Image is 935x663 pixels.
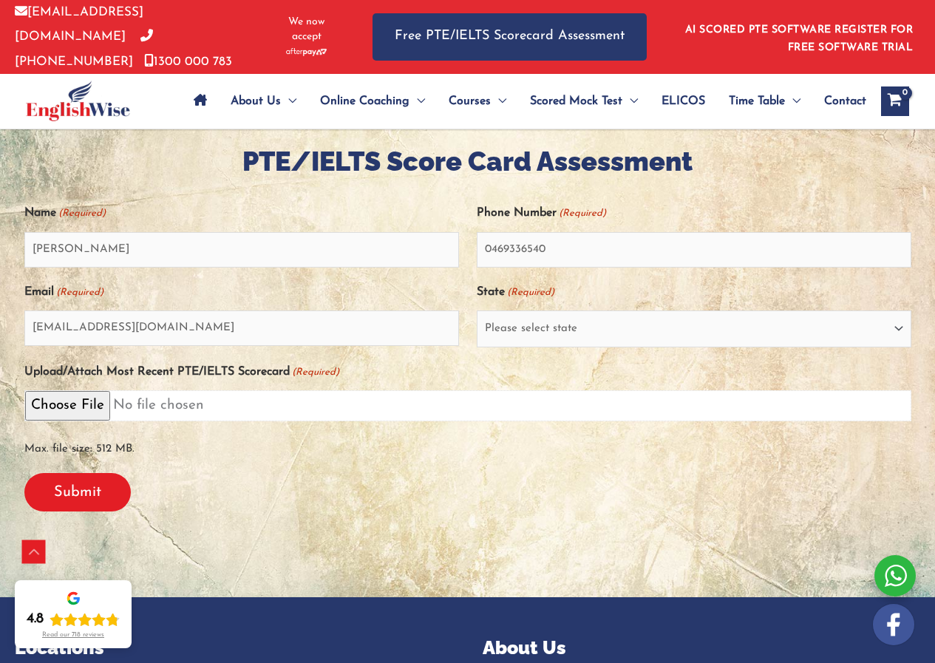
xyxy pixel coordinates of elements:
[824,75,866,127] span: Contact
[812,75,866,127] a: Contact
[55,280,103,305] span: (Required)
[373,13,647,60] a: Free PTE/IELTS Scorecard Assessment
[144,55,232,68] a: 1300 000 783
[27,611,44,628] div: 4.8
[15,30,153,67] a: [PHONE_NUMBER]
[24,144,911,179] h2: PTE/IELTS Score Card Assessment
[557,201,606,225] span: (Required)
[729,75,785,127] span: Time Table
[717,75,812,127] a: Time TableMenu Toggle
[873,604,914,645] img: white-facebook.png
[308,75,437,127] a: Online CoachingMenu Toggle
[530,75,622,127] span: Scored Mock Test
[24,280,103,305] label: Email
[286,48,327,56] img: Afterpay-Logo
[290,360,339,384] span: (Required)
[676,13,920,61] aside: Header Widget 1
[437,75,518,127] a: CoursesMenu Toggle
[320,75,409,127] span: Online Coaching
[26,81,130,121] img: cropped-ew-logo
[881,86,909,116] a: View Shopping Cart, empty
[622,75,638,127] span: Menu Toggle
[662,75,705,127] span: ELICOS
[231,75,281,127] span: About Us
[650,75,717,127] a: ELICOS
[483,634,921,662] p: About Us
[42,631,104,639] div: Read our 718 reviews
[506,280,554,305] span: (Required)
[491,75,506,127] span: Menu Toggle
[685,24,914,53] a: AI SCORED PTE SOFTWARE REGISTER FOR FREE SOFTWARE TRIAL
[57,201,106,225] span: (Required)
[24,473,131,511] input: Submit
[24,201,106,225] label: Name
[27,611,120,628] div: Rating: 4.8 out of 5
[15,634,453,662] p: Locations
[24,360,339,384] label: Upload/Attach Most Recent PTE/IELTS Scorecard
[219,75,308,127] a: About UsMenu Toggle
[785,75,800,127] span: Menu Toggle
[277,15,336,44] span: We now accept
[281,75,296,127] span: Menu Toggle
[15,6,143,43] a: [EMAIL_ADDRESS][DOMAIN_NAME]
[477,201,606,225] label: Phone Number
[449,75,491,127] span: Courses
[24,427,911,461] span: Max. file size: 512 MB.
[182,75,866,127] nav: Site Navigation: Main Menu
[477,280,554,305] label: State
[409,75,425,127] span: Menu Toggle
[518,75,650,127] a: Scored Mock TestMenu Toggle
